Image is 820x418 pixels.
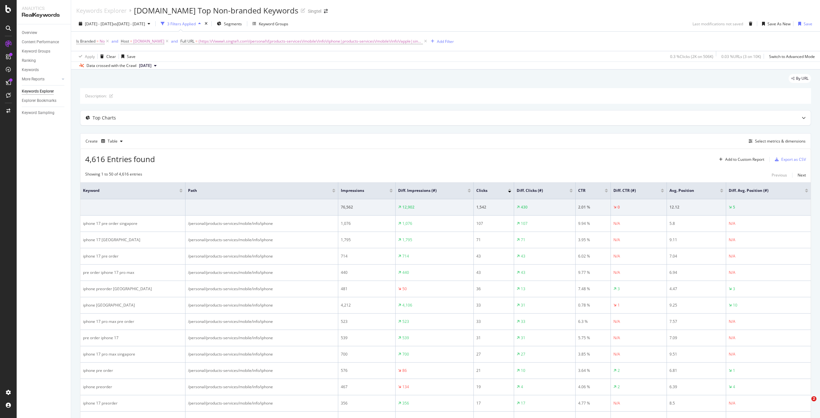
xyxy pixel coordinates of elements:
div: pre order iphone 17 [83,335,183,341]
div: 576 [341,368,393,373]
div: 481 [341,286,393,292]
div: iphone 17 preorder [83,400,183,406]
div: 714 [402,253,409,259]
div: N/A [613,319,620,324]
div: 6.3 % [578,319,608,324]
a: Keywords Explorer [22,88,66,95]
div: Next [798,172,806,178]
div: 31 [476,335,511,341]
button: Clear [98,51,116,61]
div: 21 [476,368,511,373]
span: Path [188,188,323,193]
div: Table [108,139,118,143]
div: Keywords Explorer [22,88,54,95]
div: 31 [521,302,525,308]
button: Keyword Groups [250,19,291,29]
div: /personal/products-services/mobile/info/iphone [188,237,335,243]
div: N/A [613,237,620,243]
div: 134 [402,384,409,390]
div: 3 Filters Applied [167,21,196,27]
div: Description: [85,93,107,99]
div: 430 [521,204,528,210]
span: = [195,38,198,44]
div: 33 [521,319,525,324]
div: Add to Custom Report [725,158,764,161]
div: 107 [476,221,511,226]
div: Keyword Groups [22,48,50,55]
span: vs [DATE] - [DATE] [113,21,145,27]
div: Apply [85,54,95,59]
div: iphone 17 pro max pre order [83,319,183,324]
div: N/A [729,237,735,243]
div: Keyword Groups [259,21,288,27]
div: N/A [613,335,620,341]
div: 12,902 [402,204,414,210]
span: Host [121,38,129,44]
div: 4.06 % [578,384,608,390]
span: 2 [811,396,816,401]
div: N/A [729,253,735,259]
div: /personal/products-services/mobile/info/iphone [188,286,335,292]
a: Keyword Groups [22,48,66,55]
span: Avg. Position [669,188,710,193]
span: [DATE] - [DATE] [85,21,113,27]
div: 71 [476,237,511,243]
div: 10 [733,302,737,308]
div: 440 [402,270,409,275]
a: Explorer Bookmarks [22,97,66,104]
div: N/A [729,400,735,406]
div: 6.94 [669,270,723,275]
div: /personal/products-services/mobile/info/iphone [188,384,335,390]
span: CTR [578,188,595,193]
div: 467 [341,384,393,390]
div: Keyword Sampling [22,110,54,116]
div: pre order iphone 17 pro max [83,270,183,275]
div: RealKeywords [22,12,66,19]
div: 4,106 [402,302,412,308]
span: Clicks [476,188,498,193]
div: 27 [476,351,511,357]
div: Switch to Advanced Mode [769,54,815,59]
button: Save [119,51,135,61]
div: 12.12 [669,204,723,210]
span: Is Branded [76,38,95,44]
div: 700 [341,351,393,357]
div: N/A [729,221,735,226]
div: 33 [476,319,511,324]
div: N/A [729,351,735,357]
div: 440 [341,270,393,275]
div: Previous [772,172,787,178]
span: Diff. Clicks (#) [517,188,560,193]
div: 86 [402,368,407,373]
div: N/A [613,351,620,357]
div: 13 [521,286,525,292]
div: 9.94 % [578,221,608,226]
div: /personal/products-services/mobile/info/iphone [188,335,335,341]
div: 9.51 [669,351,723,357]
div: arrow-right-arrow-left [324,9,328,13]
div: 7.04 [669,253,723,259]
div: 539 [341,335,393,341]
button: Save As New [759,19,791,29]
div: 33 [476,302,511,308]
div: More Reports [22,76,45,83]
div: 2.01 % [578,204,608,210]
button: 3 Filters Applied [158,19,203,29]
div: 36 [476,286,511,292]
div: /personal/products-services/mobile/info/iphone [188,270,335,275]
div: Keywords Explorer [76,7,127,14]
button: and [111,38,118,44]
div: Export as CSV [781,157,806,162]
div: 3 [733,286,735,292]
a: More Reports [22,76,60,83]
button: Table [99,136,125,146]
span: No [100,37,105,46]
div: 1,542 [476,204,511,210]
div: 17 [521,400,525,406]
button: Add Filter [428,37,454,45]
div: N/A [613,221,620,226]
div: 71 [521,237,525,243]
div: N/A [729,335,735,341]
div: Top Charts [93,115,116,121]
